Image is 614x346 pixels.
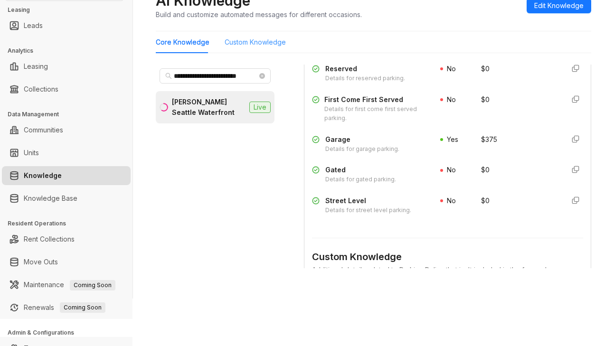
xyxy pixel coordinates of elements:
[2,275,131,294] li: Maintenance
[8,219,132,228] h3: Resident Operations
[24,121,63,140] a: Communities
[2,252,131,271] li: Move Outs
[172,97,246,118] div: [PERSON_NAME] Seattle Waterfront
[156,37,209,47] div: Core Knowledge
[447,65,456,73] span: No
[481,196,490,206] span: $ 0
[481,64,490,74] span: $ 0
[259,73,265,79] span: close-circle
[324,94,429,105] div: First Come First Served
[325,196,411,206] div: Street Level
[60,302,105,313] span: Coming Soon
[24,16,43,35] a: Leads
[156,9,362,19] div: Build and customize automated messages for different occasions.
[447,166,456,174] span: No
[8,47,132,55] h3: Analytics
[325,134,399,145] div: Garage
[447,135,458,143] span: Yes
[70,280,115,290] span: Coming Soon
[24,80,58,99] a: Collections
[2,16,131,35] li: Leads
[2,298,131,317] li: Renewals
[2,189,131,208] li: Knowledge Base
[24,252,58,271] a: Move Outs
[8,6,132,14] h3: Leasing
[2,143,131,162] li: Units
[325,64,405,74] div: Reserved
[24,143,39,162] a: Units
[225,37,286,47] div: Custom Knowledge
[325,145,399,154] div: Details for garage parking.
[312,250,583,264] div: Custom Knowledge
[8,110,132,119] h3: Data Management
[325,165,396,175] div: Gated
[2,121,131,140] li: Communities
[8,328,132,337] h3: Admin & Configurations
[324,105,429,123] div: Details for first come first served parking.
[2,166,131,185] li: Knowledge
[481,94,490,105] span: $ 0
[24,230,75,249] a: Rent Collections
[165,73,172,79] span: search
[24,57,48,76] a: Leasing
[481,165,490,175] span: $ 0
[24,166,62,185] a: Knowledge
[447,95,456,103] span: No
[447,196,456,205] span: No
[24,189,77,208] a: Knowledge Base
[481,134,497,145] span: $ 375
[534,0,584,11] span: Edit Knowledge
[2,230,131,249] li: Rent Collections
[249,102,271,113] span: Live
[325,175,396,184] div: Details for gated parking.
[2,80,131,99] li: Collections
[325,206,411,215] div: Details for street level parking.
[24,298,105,317] a: RenewalsComing Soon
[312,265,583,275] div: Additional details related to Parking Policy that isn't included in the forms above.
[2,57,131,76] li: Leasing
[325,74,405,83] div: Details for reserved parking.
